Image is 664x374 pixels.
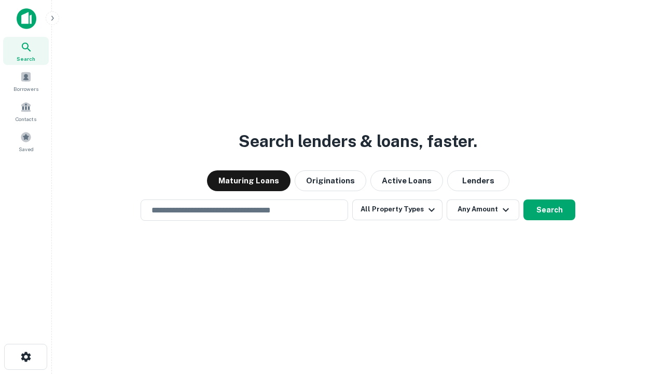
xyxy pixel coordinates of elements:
[19,145,34,153] span: Saved
[612,291,664,341] iframe: Chat Widget
[352,199,442,220] button: All Property Types
[447,170,509,191] button: Lenders
[3,37,49,65] a: Search
[447,199,519,220] button: Any Amount
[3,67,49,95] a: Borrowers
[17,8,36,29] img: capitalize-icon.png
[370,170,443,191] button: Active Loans
[3,97,49,125] a: Contacts
[239,129,477,154] h3: Search lenders & loans, faster.
[13,85,38,93] span: Borrowers
[523,199,575,220] button: Search
[16,115,36,123] span: Contacts
[3,127,49,155] a: Saved
[17,55,35,63] span: Search
[207,170,290,191] button: Maturing Loans
[295,170,366,191] button: Originations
